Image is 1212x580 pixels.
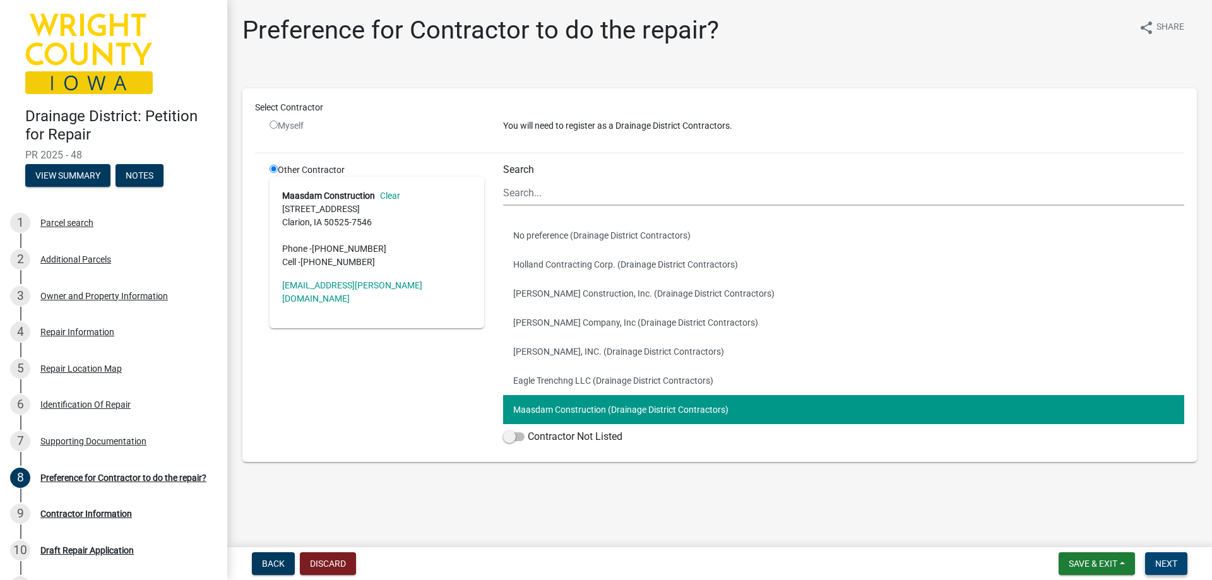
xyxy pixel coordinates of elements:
button: No preference (Drainage District Contractors) [503,221,1184,250]
div: Owner and Property Information [40,292,168,300]
h4: Drainage District: Petition for Repair [25,107,217,144]
div: 4 [10,322,30,342]
span: Next [1155,559,1177,569]
div: Preference for Contractor to do the repair? [40,473,206,482]
button: View Summary [25,164,110,187]
button: Maasdam Construction (Drainage District Contractors) [503,395,1184,424]
button: Save & Exit [1059,552,1135,575]
a: Clear [375,191,400,201]
button: Discard [300,552,356,575]
strong: Maasdam Construction [282,191,375,201]
button: Next [1145,552,1187,575]
div: Other Contractor [260,163,494,449]
div: Additional Parcels [40,255,111,264]
div: Myself [270,119,484,133]
div: 3 [10,286,30,306]
div: 10 [10,540,30,560]
button: Back [252,552,295,575]
input: Search... [503,180,1184,206]
wm-modal-confirm: Notes [116,171,163,181]
button: [PERSON_NAME] Company, Inc (Drainage District Contractors) [503,308,1184,337]
button: [PERSON_NAME] Construction, Inc. (Drainage District Contractors) [503,279,1184,308]
div: Supporting Documentation [40,437,146,446]
button: Eagle Trenchng LLC (Drainage District Contractors) [503,366,1184,395]
div: 2 [10,249,30,269]
div: Repair Location Map [40,364,122,373]
div: Select Contractor [246,101,1194,114]
div: Draft Repair Application [40,546,134,555]
button: Notes [116,164,163,187]
div: 5 [10,358,30,379]
div: Parcel search [40,218,93,227]
img: Wright County, Iowa [25,13,153,94]
h1: Preference for Contractor to do the repair? [242,15,719,45]
span: [PHONE_NUMBER] [300,257,375,267]
div: Identification Of Repair [40,400,131,409]
label: Search [503,165,534,175]
div: 8 [10,468,30,488]
wm-modal-confirm: Summary [25,171,110,181]
abbr: Cell - [282,257,300,267]
p: You will need to register as a Drainage District Contractors. [503,119,1184,133]
span: Share [1156,20,1184,35]
label: Contractor Not Listed [503,429,622,444]
button: Holland Contracting Corp. (Drainage District Contractors) [503,250,1184,279]
abbr: Phone - [282,244,312,254]
span: Back [262,559,285,569]
button: shareShare [1129,15,1194,40]
div: Repair Information [40,328,114,336]
div: 9 [10,504,30,524]
i: share [1139,20,1154,35]
a: [EMAIL_ADDRESS][PERSON_NAME][DOMAIN_NAME] [282,280,422,304]
span: [PHONE_NUMBER] [312,244,386,254]
span: Save & Exit [1069,559,1117,569]
div: 6 [10,394,30,415]
button: [PERSON_NAME], INC. (Drainage District Contractors) [503,337,1184,366]
address: [STREET_ADDRESS] Clarion, IA 50525-7546 [282,189,472,269]
span: PR 2025 - 48 [25,149,202,161]
div: 1 [10,213,30,233]
div: 7 [10,431,30,451]
div: Contractor Information [40,509,132,518]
